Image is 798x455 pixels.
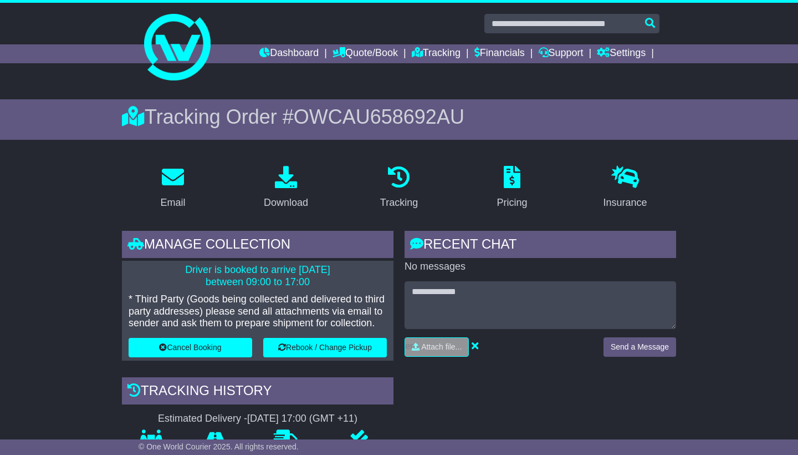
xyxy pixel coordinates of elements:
a: Pricing [489,162,534,214]
a: Settings [597,44,646,63]
div: Download [264,195,308,210]
div: [DATE] 17:00 (GMT +11) [247,413,357,425]
a: Support [539,44,584,63]
a: Email [153,162,192,214]
div: Manage collection [122,231,393,261]
a: Download [257,162,315,214]
button: Rebook / Change Pickup [263,338,387,357]
button: Cancel Booking [129,338,252,357]
span: OWCAU658692AU [294,105,464,128]
a: Tracking [412,44,461,63]
a: Insurance [596,162,654,214]
a: Dashboard [259,44,319,63]
a: Financials [474,44,525,63]
div: Tracking history [122,377,393,407]
a: Tracking [373,162,425,214]
a: Quote/Book [332,44,398,63]
div: Insurance [603,195,647,210]
button: Send a Message [603,337,676,357]
div: Estimated Delivery - [122,413,393,425]
div: Pricing [497,195,527,210]
div: Email [160,195,185,210]
p: Driver is booked to arrive [DATE] between 09:00 to 17:00 [129,264,387,288]
span: © One World Courier 2025. All rights reserved. [139,442,299,451]
div: Tracking [380,195,418,210]
div: RECENT CHAT [405,231,676,261]
p: No messages [405,261,676,273]
p: * Third Party (Goods being collected and delivered to third party addresses) please send all atta... [129,294,387,330]
div: Tracking Order # [122,105,676,129]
